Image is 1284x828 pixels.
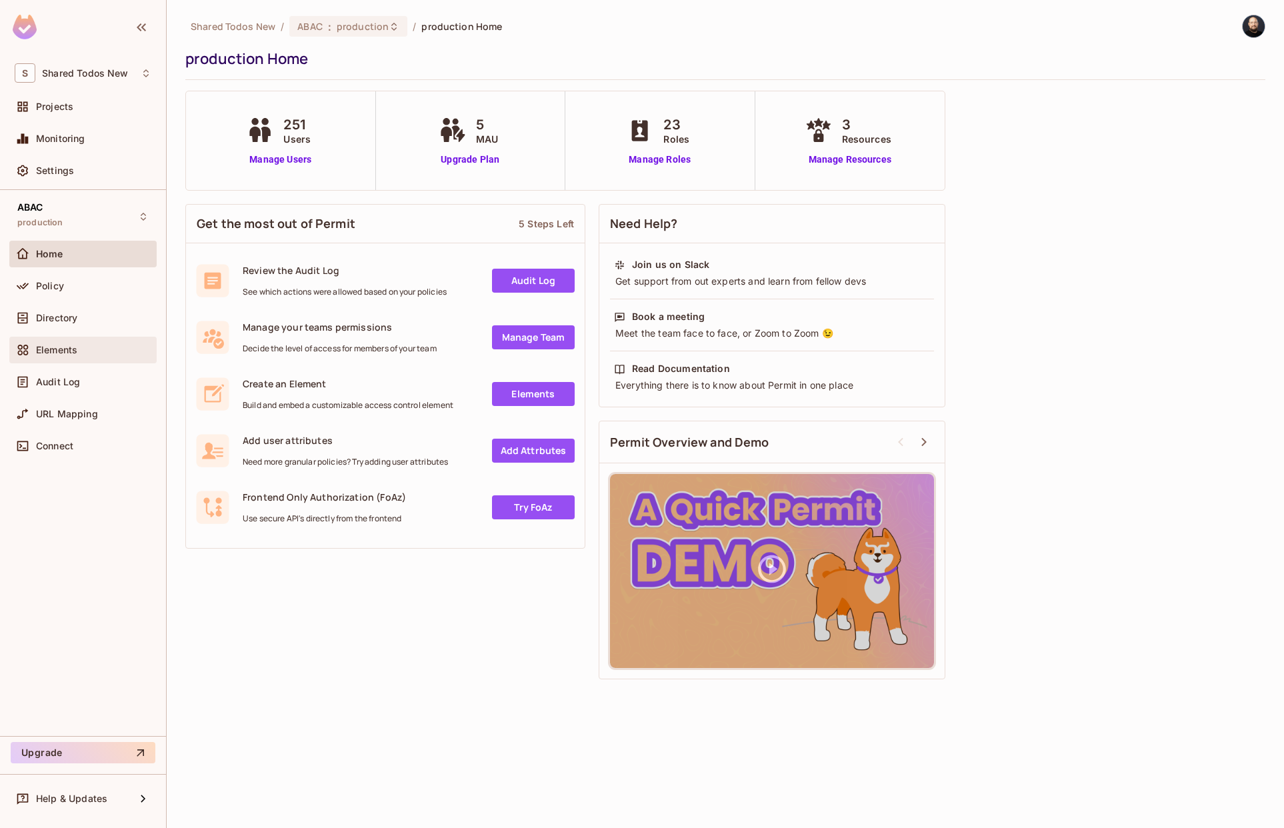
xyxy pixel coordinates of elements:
[36,313,77,323] span: Directory
[36,133,85,144] span: Monitoring
[36,101,73,112] span: Projects
[15,63,35,83] span: S
[476,132,498,146] span: MAU
[614,275,930,288] div: Get support from out experts and learn from fellow devs
[1243,15,1265,37] img: Thomas kirk
[614,327,930,340] div: Meet the team face to face, or Zoom to Zoom 😉
[243,457,448,467] span: Need more granular policies? Try adding user attributes
[476,115,498,135] span: 5
[36,377,80,387] span: Audit Log
[413,20,416,33] li: /
[610,215,678,232] span: Need Help?
[492,269,575,293] a: Audit Log
[36,409,98,419] span: URL Mapping
[36,249,63,259] span: Home
[632,310,705,323] div: Book a meeting
[614,379,930,392] div: Everything there is to know about Permit in one place
[243,377,453,390] span: Create an Element
[185,49,1259,69] div: production Home
[36,345,77,355] span: Elements
[243,434,448,447] span: Add user attributes
[610,434,769,451] span: Permit Overview and Demo
[337,20,389,33] span: production
[197,215,355,232] span: Get the most out of Permit
[243,491,406,503] span: Frontend Only Authorization (FoAz)
[632,362,730,375] div: Read Documentation
[243,321,437,333] span: Manage your teams permissions
[42,68,128,79] span: Workspace: Shared Todos New
[243,400,453,411] span: Build and embed a customizable access control element
[663,132,689,146] span: Roles
[243,153,317,167] a: Manage Users
[421,20,502,33] span: production Home
[623,153,696,167] a: Manage Roles
[243,264,447,277] span: Review the Audit Log
[663,115,689,135] span: 23
[243,287,447,297] span: See which actions were allowed based on your policies
[36,281,64,291] span: Policy
[327,21,332,32] span: :
[36,793,107,804] span: Help & Updates
[492,495,575,519] a: Try FoAz
[297,20,323,33] span: ABAC
[519,217,574,230] div: 5 Steps Left
[191,20,275,33] span: the active workspace
[283,115,311,135] span: 251
[17,217,63,228] span: production
[492,325,575,349] a: Manage Team
[842,132,891,146] span: Resources
[13,15,37,39] img: SReyMgAAAABJRU5ErkJggg==
[243,513,406,524] span: Use secure API's directly from the frontend
[492,382,575,406] a: Elements
[842,115,891,135] span: 3
[283,132,311,146] span: Users
[281,20,284,33] li: /
[492,439,575,463] a: Add Attrbutes
[632,258,709,271] div: Join us on Slack
[243,343,437,354] span: Decide the level of access for members of your team
[11,742,155,763] button: Upgrade
[17,202,43,213] span: ABAC
[436,153,505,167] a: Upgrade Plan
[36,441,73,451] span: Connect
[802,153,898,167] a: Manage Resources
[36,165,74,176] span: Settings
